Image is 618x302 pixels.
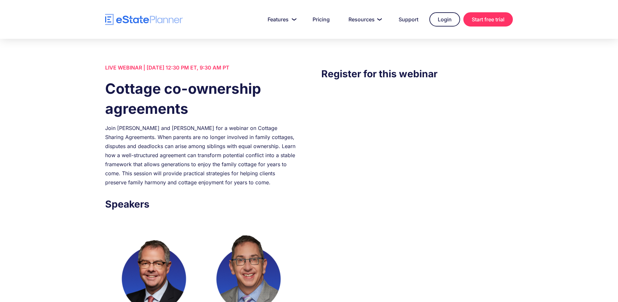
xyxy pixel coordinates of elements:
h3: Speakers [105,197,297,211]
a: Resources [341,13,388,26]
div: LIVE WEBINAR | [DATE] 12:30 PM ET, 9:30 AM PT [105,63,297,72]
div: Join [PERSON_NAME] and [PERSON_NAME] for a webinar on Cottage Sharing Agreements. When parents ar... [105,124,297,187]
a: Support [391,13,426,26]
h3: Register for this webinar [321,66,513,81]
h1: Cottage co-ownership agreements [105,79,297,119]
a: Login [429,12,460,27]
a: Pricing [305,13,337,26]
a: Start free trial [463,12,513,27]
a: Features [260,13,302,26]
